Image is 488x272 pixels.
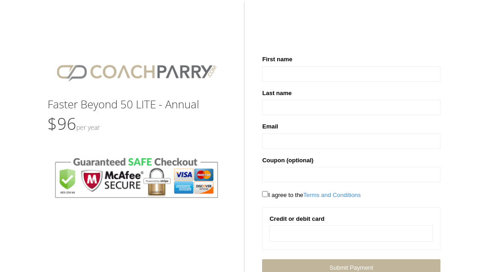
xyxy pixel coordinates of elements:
[262,156,313,165] label: Coupon (optional)
[48,112,100,135] span: $96
[269,214,324,224] label: Credit or debit card
[76,123,100,132] small: Per Year
[275,230,427,238] iframe: Secure card payment input frame
[303,192,361,198] a: Terms and Conditions
[48,55,226,89] img: CPlogo.png
[262,89,291,98] label: Last name
[48,98,226,110] h3: Faster Beyond 50 LITE - Annual
[330,264,373,271] span: Submit Payment
[262,122,278,131] label: Email
[262,55,292,64] label: First name
[262,192,360,198] span: I agree to the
